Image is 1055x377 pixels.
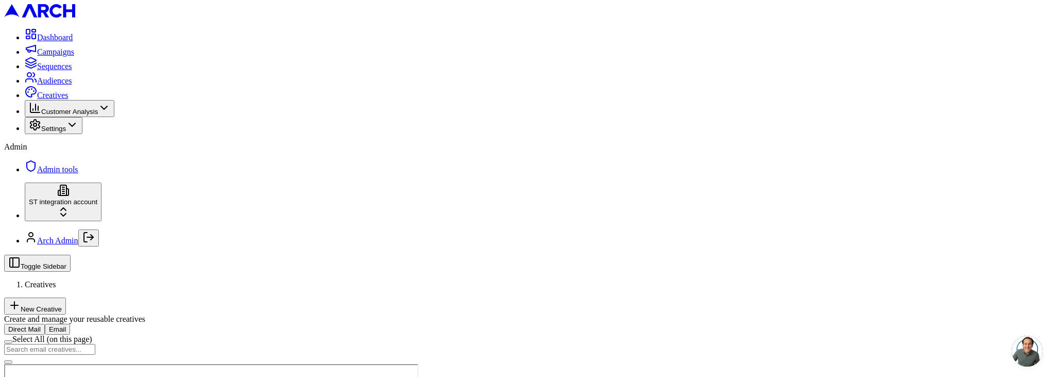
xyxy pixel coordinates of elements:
[25,33,73,42] a: Dashboard
[4,324,45,335] button: Direct Mail
[4,298,66,315] button: New Creative
[25,91,68,100] a: Creatives
[4,315,1051,324] div: Create and manage your reusable creatives
[78,230,99,247] button: Log out
[4,280,1051,289] nav: breadcrumb
[37,62,72,71] span: Sequences
[37,47,74,56] span: Campaigns
[1012,336,1043,367] a: Open chat
[37,76,72,85] span: Audiences
[37,91,68,100] span: Creatives
[25,62,72,71] a: Sequences
[25,183,101,221] button: ST integration account
[25,165,78,174] a: Admin tools
[25,117,82,134] button: Settings
[25,47,74,56] a: Campaigns
[45,324,70,335] button: Email
[37,165,78,174] span: Admin tools
[37,236,78,245] a: Arch Admin
[25,76,72,85] a: Audiences
[29,198,97,206] span: ST integration account
[41,108,98,116] span: Customer Analysis
[12,335,92,343] label: Select All (on this page)
[4,344,95,355] input: Search email creatives...
[37,33,73,42] span: Dashboard
[25,100,114,117] button: Customer Analysis
[41,125,66,133] span: Settings
[21,263,66,270] span: Toggle Sidebar
[4,142,1051,152] div: Admin
[25,280,56,289] span: Creatives
[4,255,71,272] button: Toggle Sidebar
